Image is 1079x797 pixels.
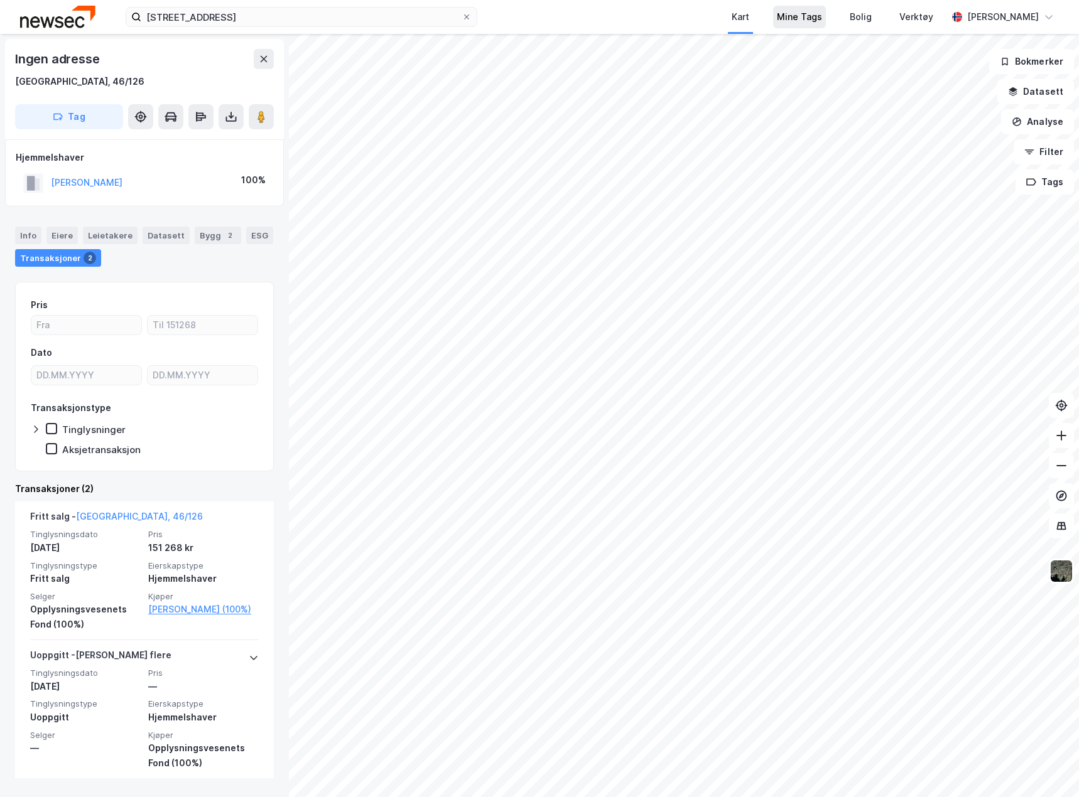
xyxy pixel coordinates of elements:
[195,227,241,244] div: Bygg
[30,679,141,694] div: [DATE]
[30,698,141,709] span: Tinglysningstype
[148,741,259,771] div: Opplysningsvesenets Fond (100%)
[62,444,141,456] div: Aksjetransaksjon
[967,9,1039,24] div: [PERSON_NAME]
[1016,169,1074,195] button: Tags
[15,249,101,267] div: Transaksjoner
[148,710,259,725] div: Hjemmelshaver
[31,400,111,415] div: Transaksjonstype
[31,366,141,385] input: DD.MM.YYYY
[148,668,259,678] span: Pris
[20,6,95,28] img: newsec-logo.f6e21ccffca1b3a03d2d.png
[15,227,41,244] div: Info
[148,529,259,540] span: Pris
[30,602,141,632] div: Opplysningsvesenets Fond (100%)
[148,730,259,741] span: Kjøper
[1001,109,1074,134] button: Analyse
[30,741,141,756] div: —
[148,679,259,694] div: —
[30,591,141,602] span: Selger
[30,560,141,571] span: Tinglysningstype
[30,509,203,529] div: Fritt salg -
[1049,559,1073,583] img: 9k=
[16,150,273,165] div: Hjemmelshaver
[143,227,190,244] div: Datasett
[30,648,171,668] div: Uoppgitt - [PERSON_NAME] flere
[148,366,258,385] input: DD.MM.YYYY
[141,8,462,26] input: Søk på adresse, matrikkel, gårdeiere, leietakere eller personer
[1016,737,1079,797] iframe: Chat Widget
[850,9,872,24] div: Bolig
[46,227,78,244] div: Eiere
[148,560,259,571] span: Eierskapstype
[15,49,102,69] div: Ingen adresse
[30,540,141,555] div: [DATE]
[148,540,259,555] div: 151 268 kr
[30,710,141,725] div: Uoppgitt
[241,173,266,188] div: 100%
[62,424,126,436] div: Tinglysninger
[148,602,259,617] a: [PERSON_NAME] (100%)
[1016,737,1079,797] div: Kontrollprogram for chat
[732,9,749,24] div: Kart
[84,252,96,264] div: 2
[224,229,236,242] div: 2
[30,529,141,540] span: Tinglysningsdato
[31,345,52,360] div: Dato
[15,481,274,496] div: Transaksjoner (2)
[1014,139,1074,164] button: Filter
[148,591,259,602] span: Kjøper
[15,74,144,89] div: [GEOGRAPHIC_DATA], 46/126
[997,79,1074,104] button: Datasett
[30,730,141,741] span: Selger
[148,571,259,586] div: Hjemmelshaver
[148,698,259,709] span: Eierskapstype
[246,227,273,244] div: ESG
[989,49,1074,74] button: Bokmerker
[30,571,141,586] div: Fritt salg
[76,511,203,522] a: [GEOGRAPHIC_DATA], 46/126
[31,316,141,334] input: Fra
[777,9,822,24] div: Mine Tags
[899,9,933,24] div: Verktøy
[148,316,258,334] input: Til 151268
[83,227,138,244] div: Leietakere
[15,104,123,129] button: Tag
[30,668,141,678] span: Tinglysningsdato
[31,297,48,313] div: Pris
